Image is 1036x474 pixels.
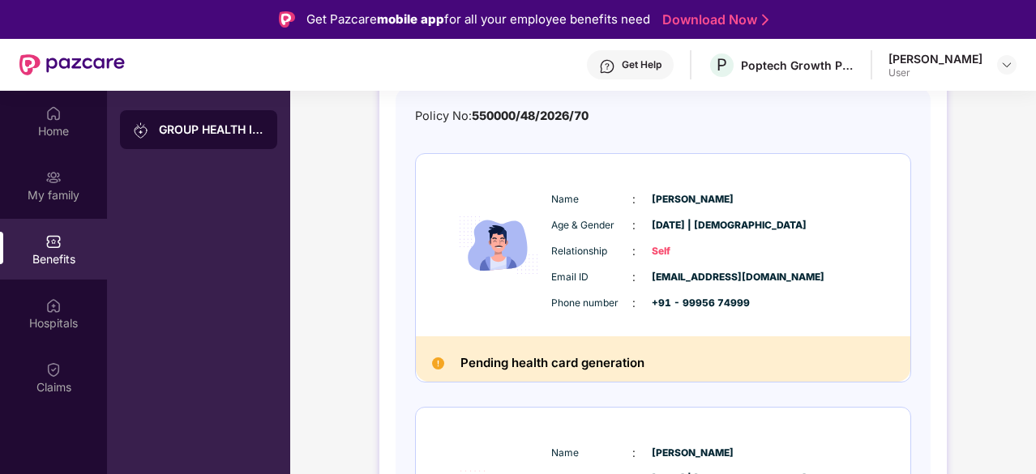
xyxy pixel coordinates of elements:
[551,244,632,259] span: Relationship
[45,233,62,250] img: svg+xml;base64,PHN2ZyBpZD0iQmVuZWZpdHMiIHhtbG5zPSJodHRwOi8vd3d3LnczLm9yZy8yMDAwL3N2ZyIgd2lkdGg9Ij...
[632,268,636,286] span: :
[652,446,733,461] span: [PERSON_NAME]
[551,270,632,285] span: Email ID
[632,216,636,234] span: :
[762,11,768,28] img: Stroke
[133,122,149,139] img: svg+xml;base64,PHN2ZyB3aWR0aD0iMjAiIGhlaWdodD0iMjAiIHZpZXdCb3g9IjAgMCAyMCAyMCIgZmlsbD0ibm9uZSIgeG...
[460,352,644,374] h2: Pending health card generation
[622,58,661,71] div: Get Help
[306,10,650,29] div: Get Pazcare for all your employee benefits need
[652,296,733,311] span: +91 - 99956 74999
[652,218,733,233] span: [DATE] | [DEMOGRAPHIC_DATA]
[45,297,62,314] img: svg+xml;base64,PHN2ZyBpZD0iSG9zcGl0YWxzIiB4bWxucz0iaHR0cDovL3d3dy53My5vcmcvMjAwMC9zdmciIHdpZHRoPS...
[652,270,733,285] span: [EMAIL_ADDRESS][DOMAIN_NAME]
[45,105,62,122] img: svg+xml;base64,PHN2ZyBpZD0iSG9tZSIgeG1sbnM9Imh0dHA6Ly93d3cudzMub3JnLzIwMDAvc3ZnIiB3aWR0aD0iMjAiIG...
[19,54,125,75] img: New Pazcare Logo
[551,218,632,233] span: Age & Gender
[551,192,632,207] span: Name
[717,55,727,75] span: P
[551,446,632,461] span: Name
[632,242,636,260] span: :
[1000,58,1013,71] img: svg+xml;base64,PHN2ZyBpZD0iRHJvcGRvd24tMzJ4MzIiIHhtbG5zPSJodHRwOi8vd3d3LnczLm9yZy8yMDAwL3N2ZyIgd2...
[472,109,589,122] span: 550000/48/2026/70
[159,122,264,138] div: GROUP HEALTH INSURANCE
[450,178,547,312] img: icon
[279,11,295,28] img: Logo
[888,66,982,79] div: User
[377,11,444,27] strong: mobile app
[632,190,636,208] span: :
[415,107,589,126] div: Policy No:
[741,58,854,73] div: Poptech Growth Private Limited
[599,58,615,75] img: svg+xml;base64,PHN2ZyBpZD0iSGVscC0zMngzMiIgeG1sbnM9Imh0dHA6Ly93d3cudzMub3JnLzIwMDAvc3ZnIiB3aWR0aD...
[888,51,982,66] div: [PERSON_NAME]
[551,296,632,311] span: Phone number
[432,357,444,369] img: Pending
[632,294,636,312] span: :
[45,169,62,186] img: svg+xml;base64,PHN2ZyB3aWR0aD0iMjAiIGhlaWdodD0iMjAiIHZpZXdCb3g9IjAgMCAyMCAyMCIgZmlsbD0ibm9uZSIgeG...
[662,11,764,28] a: Download Now
[652,192,733,207] span: [PERSON_NAME]
[632,444,636,462] span: :
[652,244,733,259] span: Self
[45,361,62,378] img: svg+xml;base64,PHN2ZyBpZD0iQ2xhaW0iIHhtbG5zPSJodHRwOi8vd3d3LnczLm9yZy8yMDAwL3N2ZyIgd2lkdGg9IjIwIi...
